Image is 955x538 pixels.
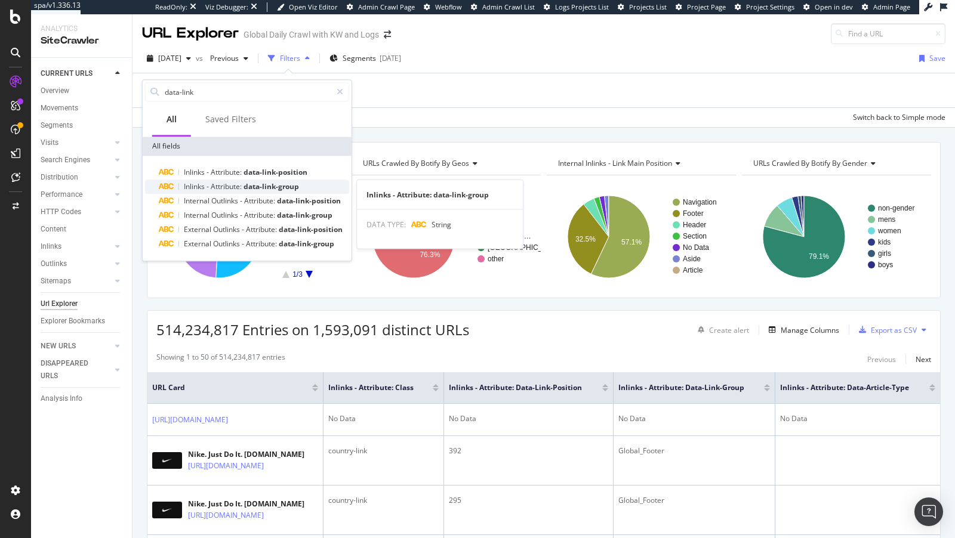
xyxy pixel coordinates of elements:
[242,224,246,234] span: -
[929,53,945,63] div: Save
[848,108,945,127] button: Switch back to Simple mode
[207,167,211,177] span: -
[207,181,211,191] span: -
[618,413,770,424] div: No Data
[764,323,839,337] button: Manage Columns
[244,196,277,206] span: Attribute:
[831,23,945,44] input: Find a URL
[347,2,415,12] a: Admin Crawl Page
[751,154,920,173] h4: URLs Crawled By Botify By gender
[152,382,309,393] span: URL Card
[363,158,469,168] span: URLs Crawled By Botify By geos
[152,414,228,426] a: [URL][DOMAIN_NAME]
[916,354,931,364] div: Next
[853,112,945,122] div: Switch back to Simple mode
[618,495,770,506] div: Global_Footer
[41,340,112,353] a: NEW URLS
[424,2,462,12] a: Webflow
[41,24,122,34] div: Analytics
[289,2,338,11] span: Open Viz Editor
[158,53,181,63] span: 2025 Aug. 24th
[41,206,112,218] a: HTTP Codes
[292,270,303,279] text: 1/3
[41,275,112,287] a: Sitemaps
[263,49,315,68] button: Filters
[41,85,124,97] a: Overview
[41,34,122,48] div: SiteCrawler
[878,261,893,269] text: boys
[41,240,61,253] div: Inlinks
[277,210,332,220] span: data-link-group
[482,2,535,11] span: Admin Crawl List
[164,83,331,101] input: Search by field name
[449,495,608,506] div: 295
[683,198,717,206] text: Navigation
[156,352,285,366] div: Showing 1 to 50 of 514,234,817 entries
[488,255,504,263] text: other
[188,449,316,460] div: Nike. Just Do It. [DOMAIN_NAME]
[683,243,709,252] text: No Data
[867,352,896,366] button: Previous
[246,239,279,249] span: Attribute:
[325,49,406,68] button: Segments[DATE]
[488,243,562,252] text: [GEOGRAPHIC_DATA]
[41,258,67,270] div: Outlinks
[41,275,71,287] div: Sitemaps
[205,113,256,125] div: Saved Filters
[156,320,469,339] span: 514,234,817 Entries on 1,593,091 distinct URLs
[188,509,264,521] a: [URL][DOMAIN_NAME]
[184,210,211,220] span: Internal
[155,2,187,12] div: ReadOnly:
[211,196,240,206] span: Outlinks
[143,137,352,156] div: All fields
[41,223,66,236] div: Content
[244,181,299,191] span: data-link-group
[683,232,707,240] text: Section
[352,185,541,289] div: A chart.
[244,210,277,220] span: Attribute:
[683,255,701,263] text: Aside
[328,495,439,506] div: country-link
[280,53,300,63] div: Filters
[41,315,124,327] a: Explorer Bookmarks
[544,2,609,12] a: Logs Projects List
[41,119,124,132] a: Segments
[328,413,439,424] div: No Data
[184,224,213,234] span: External
[878,204,914,212] text: non-gender
[358,2,415,11] span: Admin Crawl Page
[618,2,667,12] a: Projects List
[41,206,81,218] div: HTTP Codes
[780,413,935,424] div: No Data
[184,239,213,249] span: External
[41,340,76,353] div: NEW URLS
[914,49,945,68] button: Save
[41,137,112,149] a: Visits
[41,188,82,201] div: Performance
[449,382,584,393] span: Inlinks - Attribute: data-link-position
[575,235,596,243] text: 32.5%
[41,315,105,327] div: Explorer Bookmarks
[742,185,931,289] svg: A chart.
[683,266,703,274] text: Article
[213,224,242,234] span: Outlinks
[41,137,58,149] div: Visits
[167,113,177,125] div: All
[471,2,535,12] a: Admin Crawl List
[629,2,667,11] span: Projects List
[878,215,895,224] text: mens
[41,154,90,166] div: Search Engines
[746,2,794,11] span: Project Settings
[547,185,736,289] svg: A chart.
[41,85,69,97] div: Overview
[152,452,182,469] img: main image
[41,171,78,184] div: Distribution
[687,2,726,11] span: Project Page
[555,2,609,11] span: Logs Projects List
[618,446,770,456] div: Global_Footer
[854,320,917,339] button: Export as CSV
[41,67,112,80] a: CURRENT URLS
[328,382,415,393] span: Inlinks - Attribute: class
